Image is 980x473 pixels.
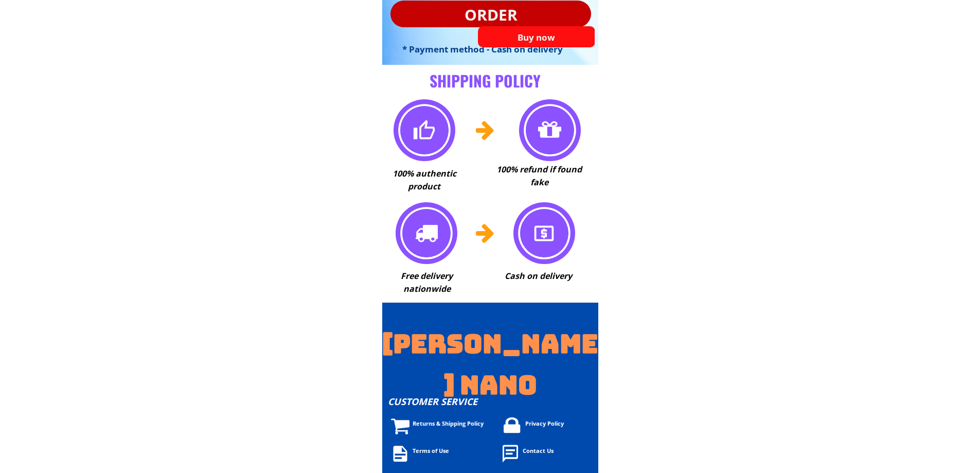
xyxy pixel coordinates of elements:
[525,419,767,428] div: Privacy Policy
[518,31,555,43] font: Buy now
[401,270,453,282] font: Free delivery
[465,4,518,25] font: order
[393,168,456,179] font: 100% authentic
[413,419,654,428] div: Returns & Shipping Policy
[413,446,654,456] div: Terms of Use
[382,327,598,402] font: [PERSON_NAME] NANO
[505,270,572,282] font: Cash on delivery
[523,446,764,456] div: Contact Us
[360,68,611,93] h3: SHIPPING POLICY
[388,394,592,409] h3: CUSTOMER SERVICE
[408,181,440,192] font: product
[402,43,563,55] font: * Payment method - Cash on delivery
[403,283,451,294] font: nationwide
[496,164,582,188] font: 100% refund if found fake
